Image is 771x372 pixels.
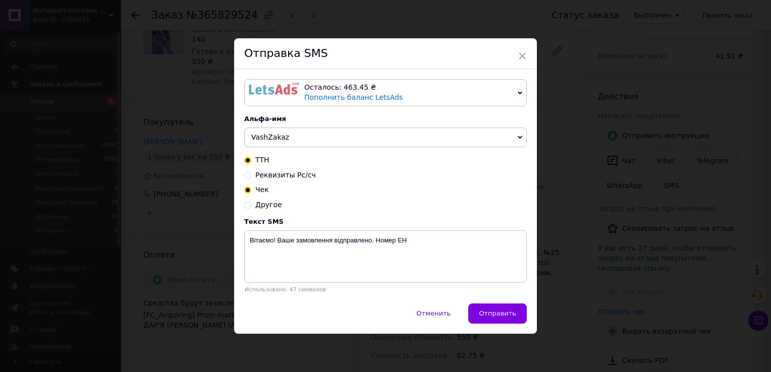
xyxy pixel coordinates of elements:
span: Чек [255,185,269,194]
div: Осталось: 463.45 ₴ [304,83,514,93]
span: ТТН [255,156,269,164]
div: Текст SMS [244,218,527,225]
span: Отправить [479,309,516,317]
span: VashZakaz [251,133,289,141]
textarea: Вітаємо! Ваше замовлення відправлено. Номер ЕН [244,230,527,283]
div: Отправка SMS [234,38,537,69]
span: Реквизиты Рс/сч [255,171,316,179]
span: Альфа-имя [244,115,286,122]
span: Другое [255,201,282,209]
button: Отменить [406,303,461,324]
a: Пополнить баланс LetsAds [304,93,403,101]
div: Использовано: 47 символов [244,286,527,293]
button: Отправить [468,303,527,324]
span: Отменить [416,309,451,317]
span: × [518,47,527,65]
